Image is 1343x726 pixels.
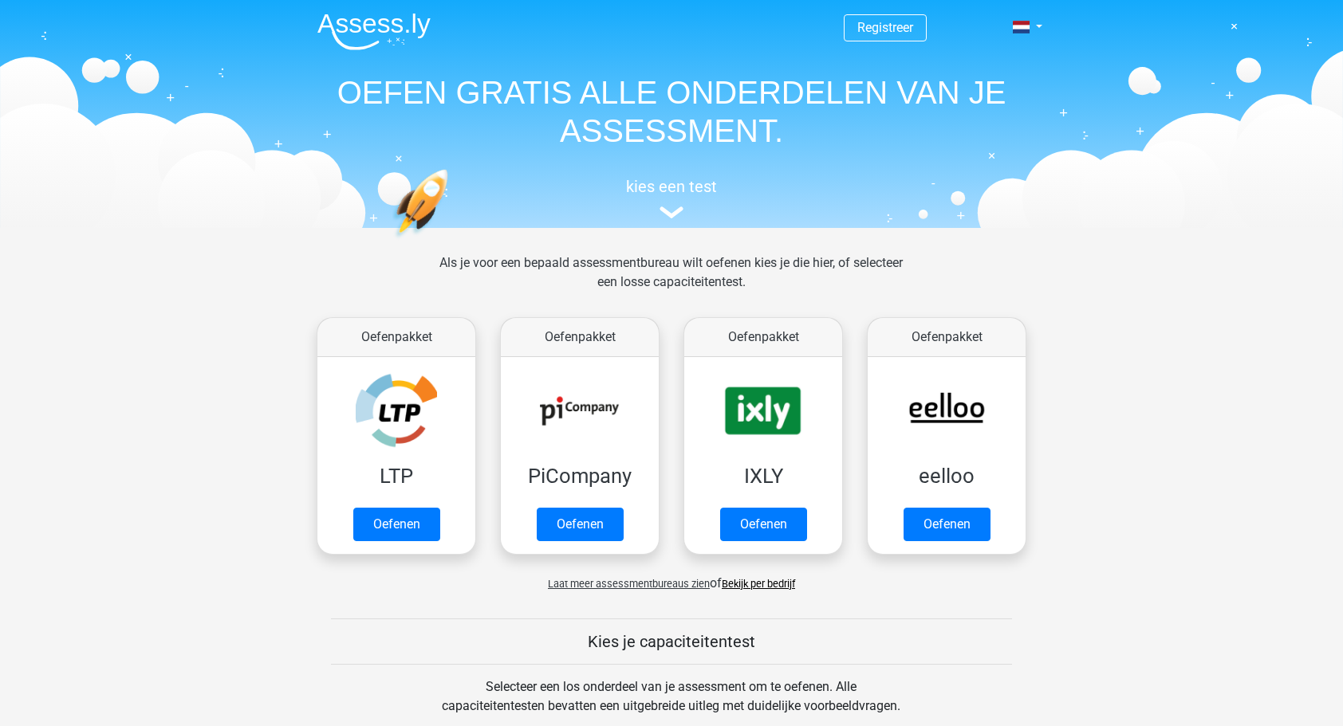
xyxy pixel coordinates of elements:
h5: kies een test [305,177,1038,196]
a: Oefenen [353,508,440,541]
img: oefenen [392,169,510,313]
h5: Kies je capaciteitentest [331,632,1012,651]
span: Laat meer assessmentbureaus zien [548,578,710,590]
a: Bekijk per bedrijf [722,578,795,590]
a: kies een test [305,177,1038,219]
a: Oefenen [904,508,991,541]
h1: OEFEN GRATIS ALLE ONDERDELEN VAN JE ASSESSMENT. [305,73,1038,150]
img: assessment [660,206,683,218]
a: Oefenen [537,508,624,541]
a: Registreer [857,20,913,35]
img: Assessly [317,13,431,50]
a: Oefenen [720,508,807,541]
div: Als je voor een bepaald assessmentbureau wilt oefenen kies je die hier, of selecteer een losse ca... [427,253,916,311]
div: of [305,561,1038,593]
